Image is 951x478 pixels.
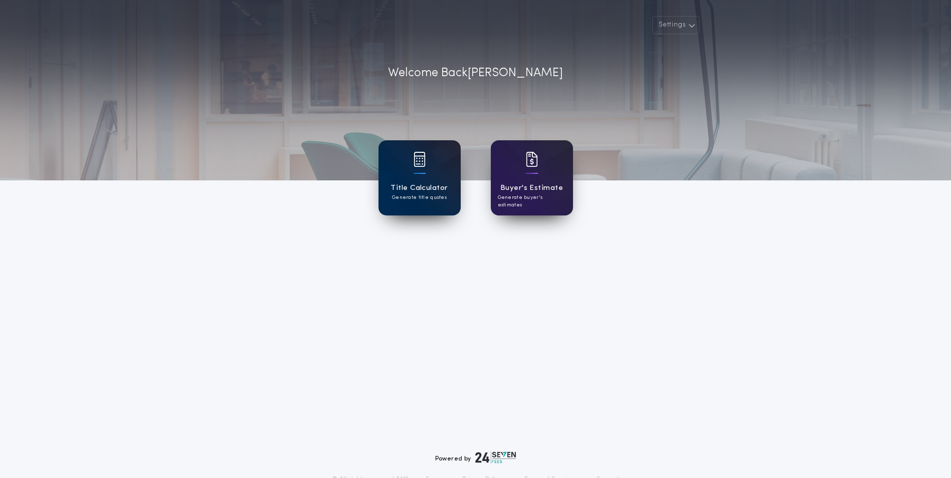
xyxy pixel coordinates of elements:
[435,451,516,463] div: Powered by
[491,140,573,215] a: card iconBuyer's EstimateGenerate buyer's estimates
[392,194,447,201] p: Generate title quotes
[414,152,426,167] img: card icon
[378,140,461,215] a: card iconTitle CalculatorGenerate title quotes
[652,16,699,34] button: Settings
[475,451,516,463] img: logo
[500,182,563,194] h1: Buyer's Estimate
[526,152,538,167] img: card icon
[498,194,566,209] p: Generate buyer's estimates
[388,64,563,82] p: Welcome Back [PERSON_NAME]
[391,182,448,194] h1: Title Calculator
